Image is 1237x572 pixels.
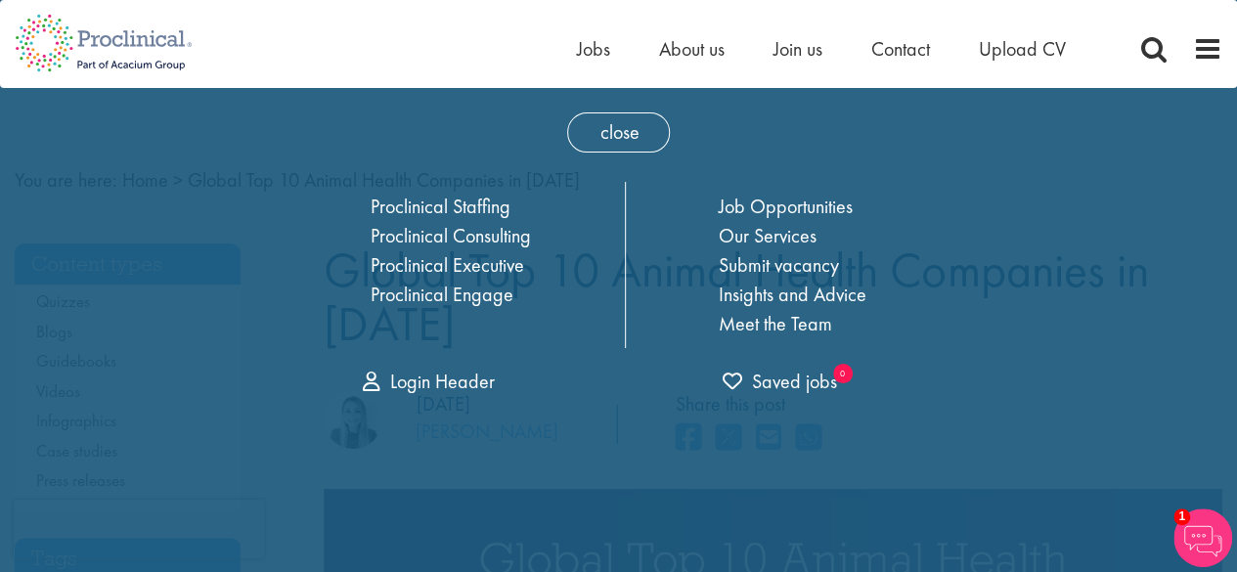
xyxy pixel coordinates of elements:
a: Login Header [363,369,495,394]
span: Saved jobs [723,369,837,394]
a: Upload CV [979,36,1066,62]
a: Proclinical Executive [371,252,524,278]
a: Job Opportunities [719,194,853,219]
a: Our Services [719,223,817,248]
a: Join us [773,36,822,62]
span: 1 [1173,508,1190,525]
a: Jobs [577,36,610,62]
img: Chatbot [1173,508,1232,567]
a: Proclinical Staffing [371,194,510,219]
a: 0 jobs in shortlist [723,368,837,396]
a: About us [659,36,725,62]
sub: 0 [833,364,853,383]
span: close [567,112,670,153]
a: Insights and Advice [719,282,866,307]
a: Submit vacancy [719,252,839,278]
a: Meet the Team [719,311,832,336]
a: Proclinical Engage [371,282,513,307]
a: Proclinical Consulting [371,223,531,248]
a: Contact [871,36,930,62]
